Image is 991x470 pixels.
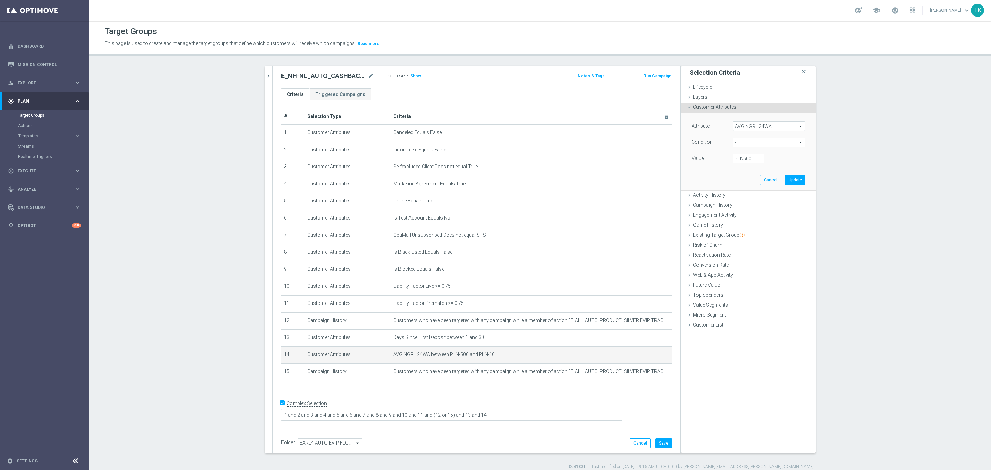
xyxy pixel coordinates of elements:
[8,223,14,229] i: lightbulb
[693,252,731,258] span: Reactivation Rate
[265,66,272,86] button: chevron_right
[305,261,391,278] td: Customer Attributes
[18,133,81,139] button: Templates keyboard_arrow_right
[393,215,450,221] span: Is Test Account Equals No
[929,5,971,15] a: [PERSON_NAME]keyboard_arrow_down
[8,186,81,192] button: track_changes Analyze keyboard_arrow_right
[281,88,310,100] a: Criteria
[8,37,81,55] div: Dashboard
[281,109,305,125] th: #
[74,98,81,104] i: keyboard_arrow_right
[693,232,745,238] span: Existing Target Group
[18,143,72,149] a: Streams
[693,192,725,198] span: Activity History
[8,98,81,104] button: gps_fixed Plan keyboard_arrow_right
[693,312,726,318] span: Micro Segment
[393,352,495,357] span: AVG NGR L24WA between PLN-500 and PLN-10
[281,125,305,142] td: 1
[265,73,272,79] i: chevron_right
[18,81,74,85] span: Explore
[281,295,305,312] td: 11
[18,37,81,55] a: Dashboard
[592,464,814,470] label: Last modified on [DATE] at 9:15 AM UTC+02:00 by [PERSON_NAME][EMAIL_ADDRESS][PERSON_NAME][DOMAIN_...
[393,266,444,272] span: Is Blocked Equals False
[305,193,391,210] td: Customer Attributes
[393,249,452,255] span: Is Black Listed Equals False
[8,80,81,86] button: person_search Explore keyboard_arrow_right
[305,227,391,244] td: Customer Attributes
[393,232,486,238] span: OptiMail Unsubscribed Does not equal STS
[693,302,728,308] span: Value Segments
[18,134,67,138] span: Templates
[8,168,81,174] button: play_circle_outline Execute keyboard_arrow_right
[735,156,742,162] label: PLN
[8,186,74,192] div: Analyze
[393,300,464,306] span: Liability Factor Prematch >= 0.75
[693,94,707,100] span: Layers
[393,368,669,374] span: Customers who have been targeted with any campaign while a member of action "E_ALL_AUTO_PRODUCT_S...
[8,62,81,67] button: Mission Control
[393,130,442,136] span: Canceled Equals False
[281,72,366,80] h2: E_NH-NL_AUTO_CASHBACK_SILVER_EVIP_5 do 250 PLN_WEEKLY
[18,169,74,173] span: Execute
[693,104,736,110] span: Customer Attributes
[18,131,89,141] div: Templates
[693,272,733,278] span: Web & App Activity
[630,438,651,448] button: Cancel
[18,134,74,138] div: Templates
[7,458,13,464] i: settings
[393,334,484,340] span: Days Since First Deposit between 1 and 30
[567,464,586,470] label: ID: 41321
[74,168,81,174] i: keyboard_arrow_right
[8,44,81,49] div: equalizer Dashboard
[305,244,391,261] td: Customer Attributes
[8,98,74,104] div: Plan
[18,187,74,191] span: Analyze
[305,330,391,347] td: Customer Attributes
[393,164,478,170] span: Selfexcluded Client Does not equal True
[8,205,81,210] button: Data Studio keyboard_arrow_right
[760,175,780,185] button: Cancel
[655,438,672,448] button: Save
[8,43,14,50] i: equalizer
[281,227,305,244] td: 7
[305,176,391,193] td: Customer Attributes
[305,346,391,364] td: Customer Attributes
[281,330,305,347] td: 13
[18,151,89,162] div: Realtime Triggers
[287,400,327,407] label: Complex Selection
[8,223,81,228] button: lightbulb Optibot +10
[8,186,14,192] i: track_changes
[74,133,81,139] i: keyboard_arrow_right
[74,186,81,192] i: keyboard_arrow_right
[643,72,672,80] button: Run Campaign
[281,364,305,381] td: 15
[18,55,81,74] a: Mission Control
[281,176,305,193] td: 4
[18,154,72,159] a: Realtime Triggers
[281,278,305,296] td: 10
[305,312,391,330] td: Campaign History
[693,202,732,208] span: Campaign History
[690,68,740,76] h3: Selection Criteria
[692,155,704,161] label: Value
[281,440,295,446] label: Folder
[18,216,72,235] a: Optibot
[693,322,723,328] span: Customer List
[305,142,391,159] td: Customer Attributes
[18,205,74,210] span: Data Studio
[8,80,14,86] i: person_search
[105,26,157,36] h1: Target Groups
[281,346,305,364] td: 14
[18,123,72,128] a: Actions
[8,168,14,174] i: play_circle_outline
[8,204,74,211] div: Data Studio
[281,312,305,330] td: 12
[8,168,74,174] div: Execute
[664,114,669,119] i: delete_forever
